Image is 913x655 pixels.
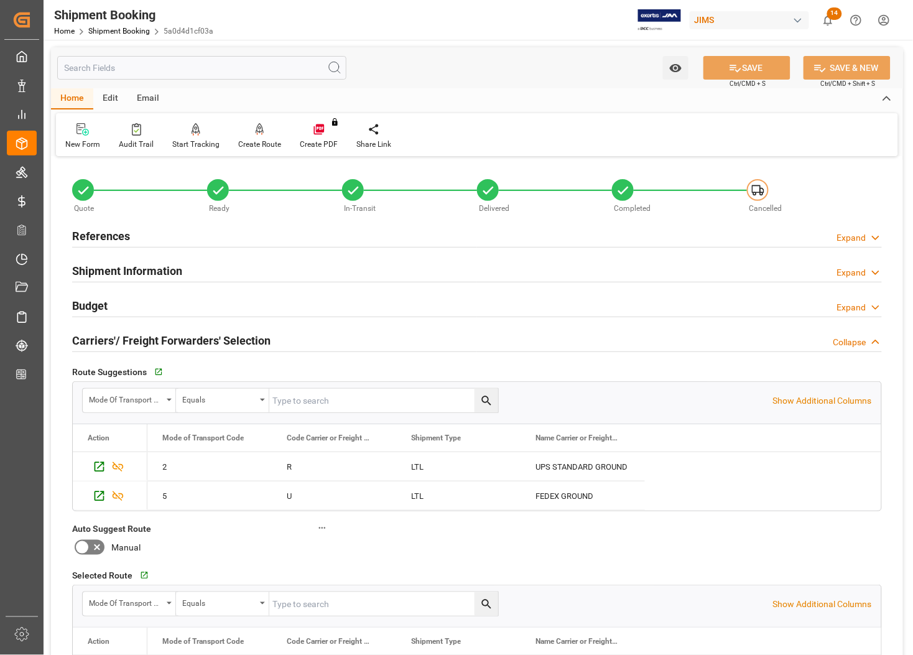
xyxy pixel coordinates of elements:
[521,452,645,481] div: UPS STANDARD GROUND
[210,204,230,213] span: Ready
[356,139,391,150] div: Share Link
[147,452,272,481] div: 2
[287,434,370,442] span: Code Carrier or Freight Forwarder
[475,592,498,616] button: search button
[773,598,872,611] p: Show Additional Columns
[162,434,244,442] span: Mode of Transport Code
[111,541,141,554] span: Manual
[272,481,396,510] div: U
[182,391,256,406] div: Equals
[147,481,272,510] div: 5
[663,56,688,80] button: open menu
[730,79,766,88] span: Ctrl/CMD + S
[75,204,95,213] span: Quote
[833,336,866,349] div: Collapse
[65,139,100,150] div: New Form
[690,8,814,32] button: JIMS
[72,569,132,582] span: Selected Route
[703,56,790,80] button: SAVE
[814,6,842,34] button: show 14 new notifications
[176,389,269,412] button: open menu
[72,262,182,279] h2: Shipment Information
[396,452,521,481] div: LTL
[821,79,876,88] span: Ctrl/CMD + Shift + S
[147,481,645,511] div: Press SPACE to select this row.
[89,391,162,406] div: Mode of Transport Code
[83,389,176,412] button: open menu
[51,88,93,109] div: Home
[535,637,619,646] span: Name Carrier or Freight Forwarder
[827,7,842,20] span: 14
[147,452,645,481] div: Press SPACE to select this row.
[345,204,376,213] span: In-Transit
[804,56,891,80] button: SAVE & NEW
[93,88,127,109] div: Edit
[73,452,147,481] div: Press SPACE to select this row.
[88,27,150,35] a: Shipment Booking
[480,204,510,213] span: Delivered
[72,228,130,244] h2: References
[314,520,330,536] button: Auto Suggest Route
[614,204,651,213] span: Completed
[842,6,870,34] button: Help Center
[127,88,169,109] div: Email
[837,231,866,244] div: Expand
[238,139,281,150] div: Create Route
[521,481,645,510] div: FEDEX GROUND
[72,297,108,314] h2: Budget
[535,434,619,442] span: Name Carrier or Freight Forwarder
[837,301,866,314] div: Expand
[88,637,109,646] div: Action
[638,9,681,31] img: Exertis%20JAM%20-%20Email%20Logo.jpg_1722504956.jpg
[837,266,866,279] div: Expand
[411,434,461,442] span: Shipment Type
[411,637,461,646] span: Shipment Type
[773,394,872,407] p: Show Additional Columns
[88,434,109,442] div: Action
[57,56,346,80] input: Search Fields
[119,139,154,150] div: Audit Trail
[172,139,220,150] div: Start Tracking
[269,592,498,616] input: Type to search
[72,523,151,536] span: Auto Suggest Route
[475,389,498,412] button: search button
[287,637,370,646] span: Code Carrier or Freight Forwarder
[182,595,256,609] div: Equals
[72,332,271,349] h2: Carriers'/ Freight Forwarders' Selection
[162,637,244,646] span: Mode of Transport Code
[176,592,269,616] button: open menu
[749,204,782,213] span: Cancelled
[89,595,162,609] div: Mode of Transport Code
[269,389,498,412] input: Type to search
[83,592,176,616] button: open menu
[73,481,147,511] div: Press SPACE to select this row.
[54,27,75,35] a: Home
[272,452,396,481] div: R
[396,481,521,510] div: LTL
[72,366,147,379] span: Route Suggestions
[690,11,809,29] div: JIMS
[54,6,213,24] div: Shipment Booking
